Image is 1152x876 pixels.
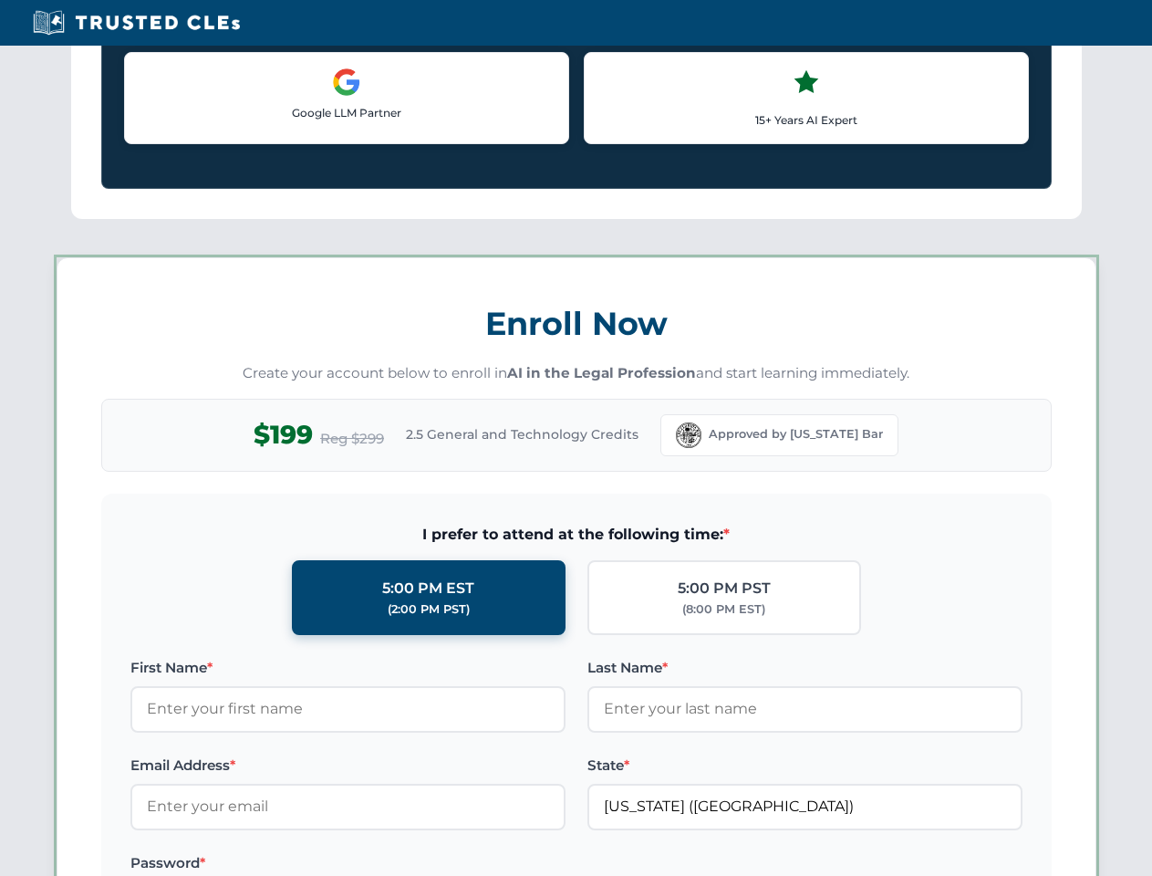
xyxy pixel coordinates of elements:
p: Google LLM Partner [140,104,554,121]
input: Florida (FL) [587,784,1022,829]
label: State [587,755,1022,777]
img: Florida Bar [676,422,701,448]
img: Google [332,68,361,97]
input: Enter your email [130,784,566,829]
span: $199 [254,414,313,455]
label: Password [130,852,566,874]
span: Reg $299 [320,428,384,450]
input: Enter your last name [587,686,1022,732]
span: Approved by [US_STATE] Bar [709,425,883,443]
strong: AI in the Legal Profession [507,364,696,381]
div: 5:00 PM EST [382,577,474,600]
span: 2.5 General and Technology Credits [406,424,638,444]
p: 15+ Years AI Expert [599,111,1013,129]
label: Email Address [130,755,566,777]
img: Trusted CLEs [27,9,245,36]
div: (8:00 PM EST) [682,600,765,619]
label: First Name [130,657,566,679]
div: 5:00 PM PST [678,577,771,600]
p: Create your account below to enroll in and start learning immediately. [101,363,1052,384]
span: I prefer to attend at the following time: [130,523,1022,547]
label: Last Name [587,657,1022,679]
h3: Enroll Now [101,295,1052,352]
div: (2:00 PM PST) [388,600,470,619]
input: Enter your first name [130,686,566,732]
